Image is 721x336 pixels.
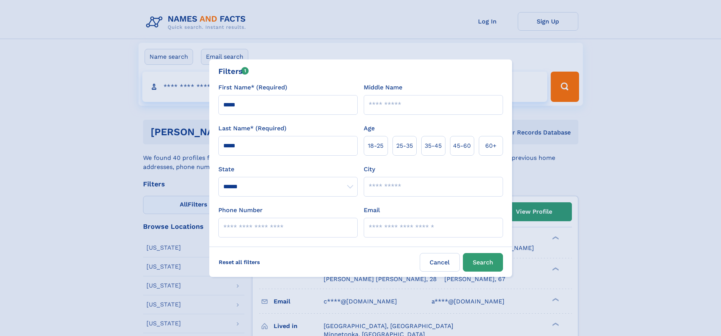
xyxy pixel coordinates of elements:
[364,124,375,133] label: Age
[396,141,413,150] span: 25‑35
[463,253,503,272] button: Search
[425,141,442,150] span: 35‑45
[364,83,402,92] label: Middle Name
[218,165,358,174] label: State
[364,206,380,215] label: Email
[364,165,375,174] label: City
[218,66,249,77] div: Filters
[485,141,497,150] span: 60+
[368,141,383,150] span: 18‑25
[214,253,265,271] label: Reset all filters
[218,206,263,215] label: Phone Number
[218,83,287,92] label: First Name* (Required)
[453,141,471,150] span: 45‑60
[218,124,287,133] label: Last Name* (Required)
[420,253,460,272] label: Cancel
